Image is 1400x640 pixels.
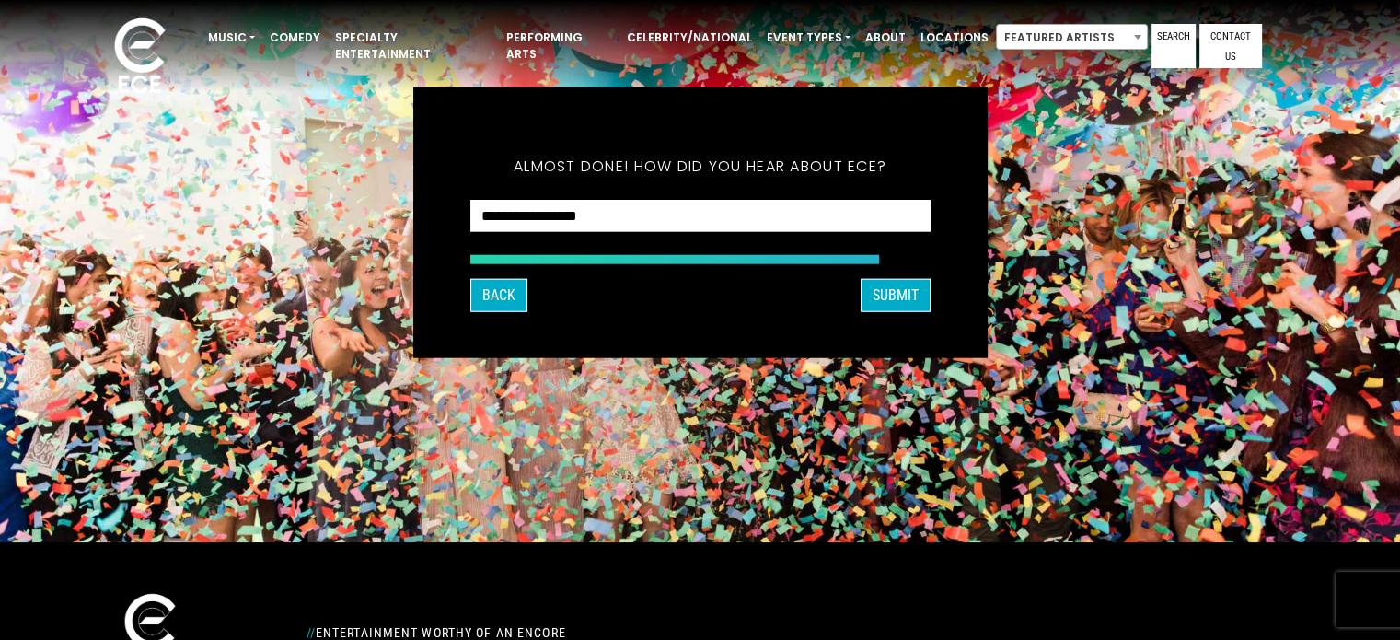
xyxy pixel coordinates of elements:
a: Music [201,22,262,53]
button: SUBMIT [861,279,931,312]
select: How did you hear about ECE [470,199,931,233]
a: Contact Us [1199,24,1262,68]
span: Featured Artists [997,25,1147,51]
a: Comedy [262,22,328,53]
a: Event Types [759,22,858,53]
a: Celebrity/National [619,22,759,53]
button: Back [470,279,527,312]
img: ece_new_logo_whitev2-1.png [94,13,186,102]
a: Search [1151,24,1196,68]
span: // [307,625,316,640]
a: Locations [913,22,996,53]
a: Performing Arts [499,22,619,70]
span: Featured Artists [996,24,1148,50]
a: Specialty Entertainment [328,22,499,70]
h5: Almost done! How did you hear about ECE? [470,133,931,199]
a: About [858,22,913,53]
